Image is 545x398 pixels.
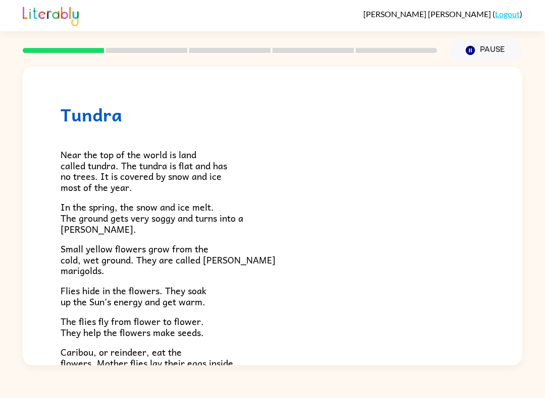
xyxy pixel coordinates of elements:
[61,283,206,309] span: Flies hide in the flowers. They soak up the Sun’s energy and get warm.
[61,314,204,340] span: The flies fly from flower to flower. They help the flowers make seeds.
[61,200,243,236] span: In the spring, the snow and ice melt. The ground gets very soggy and turns into a [PERSON_NAME].
[495,9,520,19] a: Logout
[363,9,493,19] span: [PERSON_NAME] [PERSON_NAME]
[61,241,276,278] span: Small yellow flowers grow from the cold, wet ground. They are called [PERSON_NAME] marigolds.
[23,4,79,26] img: Literably
[449,39,522,62] button: Pause
[61,147,227,194] span: Near the top of the world is land called tundra. The tundra is flat and has no trees. It is cover...
[61,345,240,392] span: Caribou, or reindeer, eat the flowers. Mother flies lay their eggs inside caribou noses. It is wa...
[61,104,484,125] h1: Tundra
[363,9,522,19] div: ( )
